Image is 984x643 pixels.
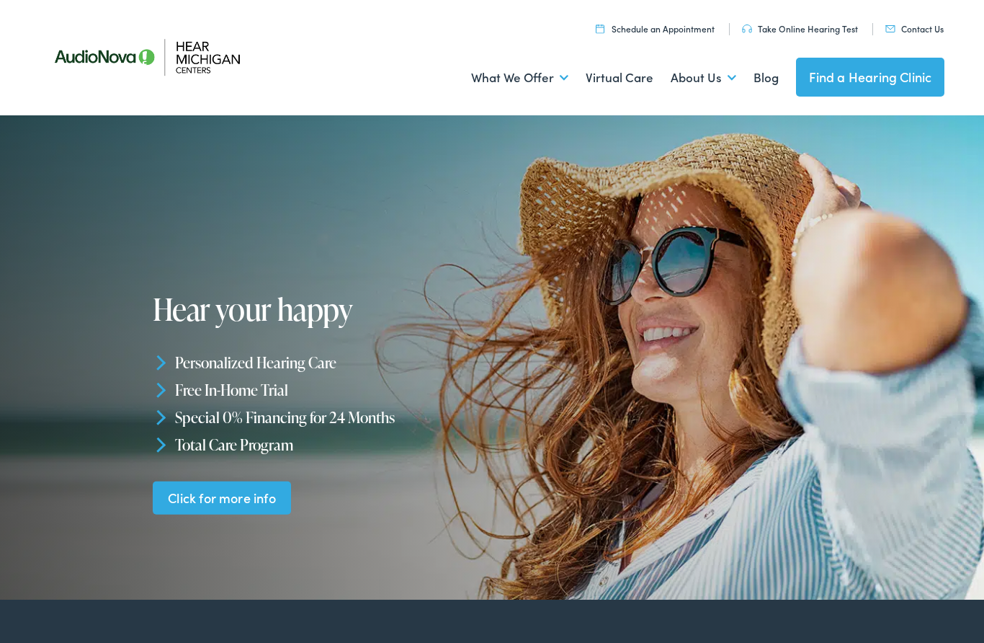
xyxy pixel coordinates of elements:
li: Total Care Program [153,430,497,458]
img: utility icon [742,25,752,33]
li: Personalized Hearing Care [153,349,497,376]
a: Blog [753,51,779,105]
a: What We Offer [471,51,568,105]
li: Free In-Home Trial [153,376,497,404]
a: Schedule an Appointment [596,22,715,35]
li: Special 0% Financing for 24 Months [153,404,497,431]
h1: Hear your happy [153,293,497,326]
a: Virtual Care [586,51,653,105]
a: Click for more info [153,481,292,515]
img: utility icon [596,24,604,33]
a: Find a Hearing Clinic [796,58,945,97]
a: About Us [671,51,736,105]
img: utility icon [885,25,895,32]
a: Take Online Hearing Test [742,22,858,35]
a: Contact Us [885,22,944,35]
